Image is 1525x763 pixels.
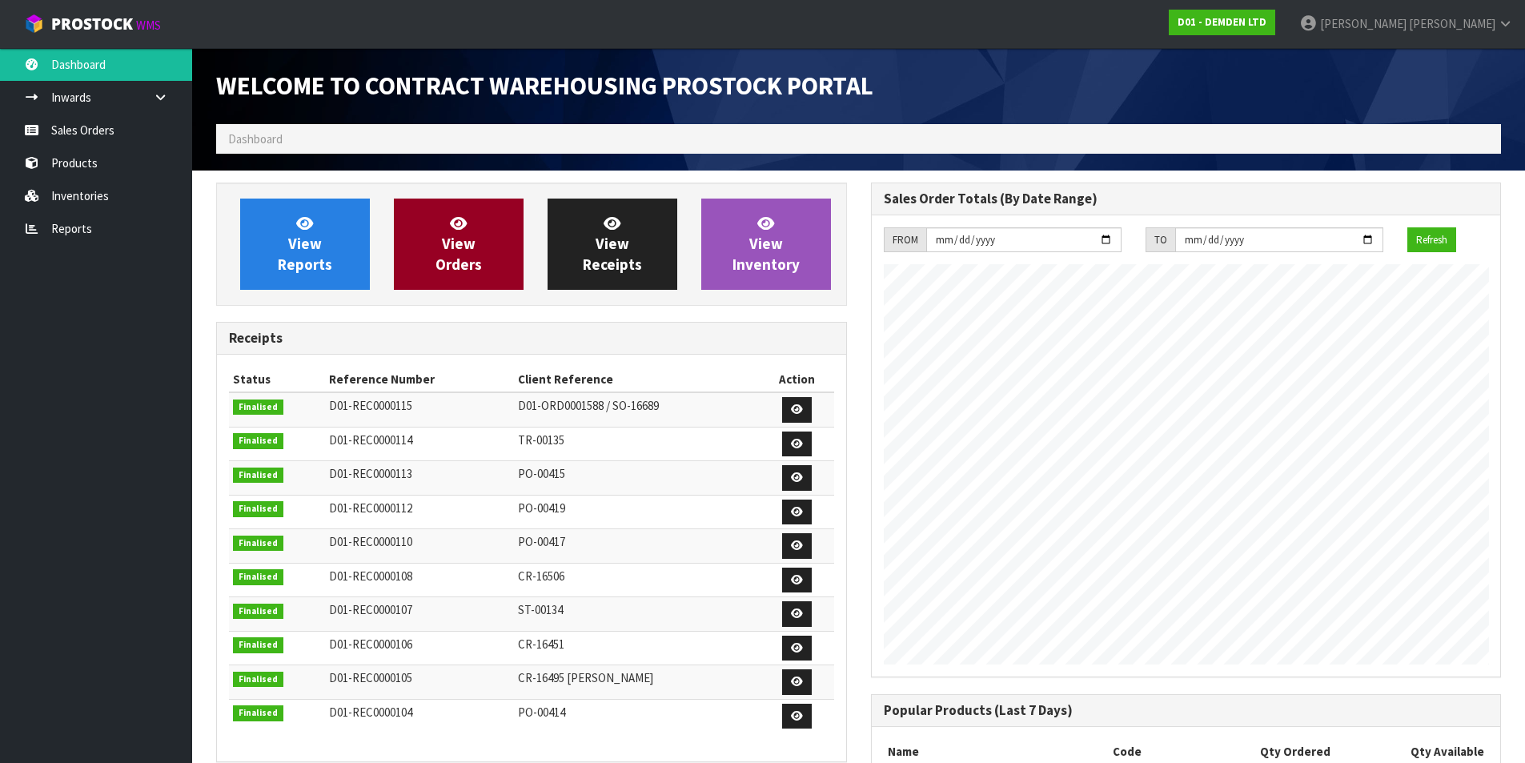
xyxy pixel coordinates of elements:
h3: Receipts [229,331,834,346]
th: Reference Number [325,367,514,392]
button: Refresh [1407,227,1456,253]
a: ViewReceipts [548,199,677,290]
span: CR-16495 [PERSON_NAME] [518,670,653,685]
a: ViewReports [240,199,370,290]
a: ViewInventory [701,199,831,290]
span: PO-00417 [518,534,565,549]
span: D01-REC0000115 [329,398,412,413]
span: CR-16506 [518,568,564,584]
span: D01-REC0000106 [329,637,412,652]
span: D01-REC0000107 [329,602,412,617]
h3: Popular Products (Last 7 Days) [884,703,1489,718]
span: Finalised [233,536,283,552]
span: PO-00419 [518,500,565,516]
span: Finalised [233,672,283,688]
span: Finalised [233,705,283,721]
span: Finalised [233,400,283,416]
span: [PERSON_NAME] [1409,16,1495,31]
span: D01-REC0000113 [329,466,412,481]
span: D01-REC0000108 [329,568,412,584]
span: Welcome to Contract Warehousing ProStock Portal [216,70,873,102]
span: ST-00134 [518,602,563,617]
span: TR-00135 [518,432,564,448]
span: ProStock [51,14,133,34]
span: D01-ORD0001588 / SO-16689 [518,398,659,413]
span: Finalised [233,637,283,653]
span: PO-00415 [518,466,565,481]
span: D01-REC0000114 [329,432,412,448]
span: D01-REC0000110 [329,534,412,549]
span: Dashboard [228,131,283,147]
div: FROM [884,227,926,253]
strong: D01 - DEMDEN LTD [1178,15,1266,29]
th: Client Reference [514,367,761,392]
span: CR-16451 [518,637,564,652]
span: D01-REC0000104 [329,705,412,720]
span: Finalised [233,569,283,585]
span: View Reports [278,214,332,274]
span: Finalised [233,433,283,449]
th: Status [229,367,325,392]
div: TO [1146,227,1175,253]
th: Action [760,367,833,392]
span: D01-REC0000112 [329,500,412,516]
span: D01-REC0000105 [329,670,412,685]
span: Finalised [233,468,283,484]
span: View Inventory [732,214,800,274]
a: ViewOrders [394,199,524,290]
small: WMS [136,18,161,33]
span: View Receipts [583,214,642,274]
span: PO-00414 [518,705,565,720]
span: Finalised [233,501,283,517]
img: cube-alt.png [24,14,44,34]
span: Finalised [233,604,283,620]
span: View Orders [435,214,482,274]
span: [PERSON_NAME] [1320,16,1407,31]
h3: Sales Order Totals (By Date Range) [884,191,1489,207]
